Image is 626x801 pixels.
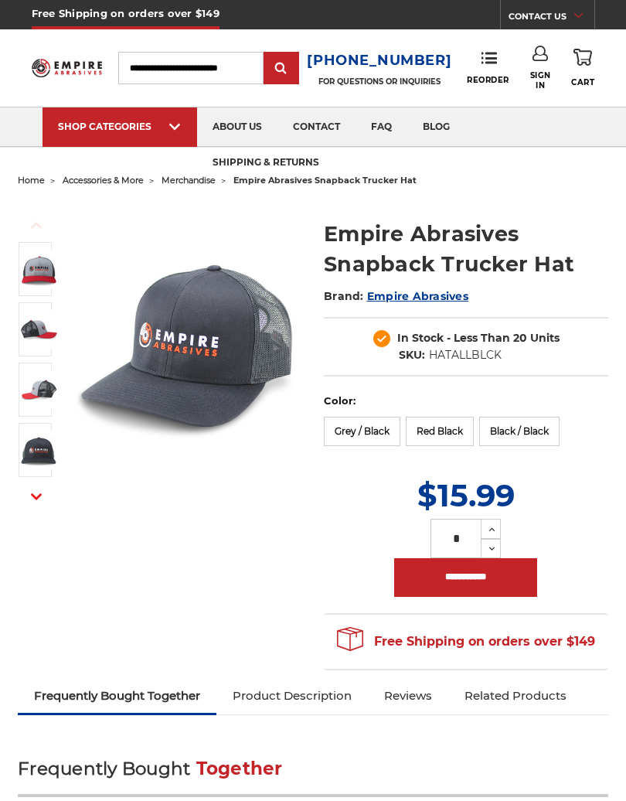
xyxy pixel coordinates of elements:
span: Sign In [530,70,551,90]
span: Frequently Bought [18,758,190,779]
img: Empire Abrasives Snapback Trucker Hat [19,310,58,349]
div: SHOP CATEGORIES [58,121,182,132]
img: Empire Abrasives Snapback Trucker Hat [19,370,58,409]
span: In Stock [397,331,444,345]
span: 20 [513,331,527,345]
span: Cart [571,77,594,87]
a: contact [277,107,356,147]
a: blog [407,107,465,147]
button: Previous [18,209,55,242]
dd: HATALLBLCK [429,347,502,363]
a: Cart [571,46,594,90]
input: Submit [266,53,297,84]
a: accessories & more [63,175,144,186]
span: Free Shipping on orders over $149 [337,626,595,657]
a: Reorder [467,51,509,84]
a: merchandise [162,175,216,186]
dt: SKU: [399,347,425,363]
a: shipping & returns [197,144,335,183]
span: Together [196,758,283,779]
button: Next [18,480,55,513]
label: Color: [324,394,608,409]
a: Related Products [448,679,583,713]
span: Units [530,331,560,345]
a: Reviews [368,679,448,713]
span: Brand: [324,289,364,303]
a: CONTACT US [509,8,594,29]
h1: Empire Abrasives Snapback Trucker Hat [324,219,608,279]
a: faq [356,107,407,147]
a: Empire Abrasives [367,289,468,303]
a: home [18,175,45,186]
a: about us [197,107,277,147]
a: [PHONE_NUMBER] [307,49,451,72]
span: - Less Than [447,331,510,345]
span: $15.99 [417,476,515,514]
img: Empire Abrasives Snapback Trucker Hat [70,228,302,460]
img: Empire Abrasives [32,54,103,82]
a: Frequently Bought Together [18,679,216,713]
img: Empire Abrasives Snapback Trucker Hat [19,250,58,288]
p: FOR QUESTIONS OR INQUIRIES [307,77,451,87]
span: Reorder [467,75,509,85]
img: Empire Abrasives Snapback Trucker Hat [19,431,58,469]
a: Product Description [216,679,368,713]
